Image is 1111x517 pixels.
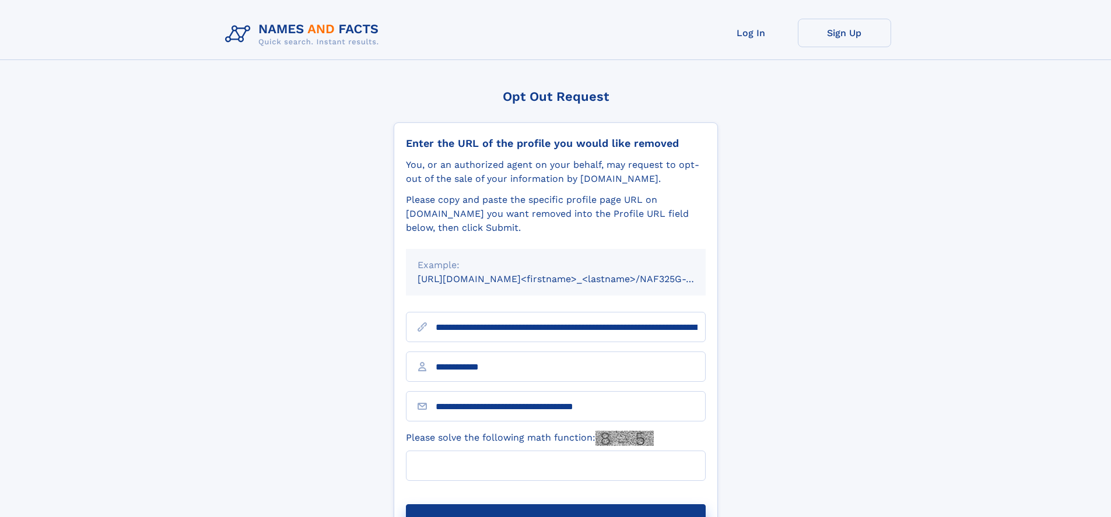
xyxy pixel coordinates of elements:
[418,258,694,272] div: Example:
[220,19,388,50] img: Logo Names and Facts
[406,137,706,150] div: Enter the URL of the profile you would like removed
[406,193,706,235] div: Please copy and paste the specific profile page URL on [DOMAIN_NAME] you want removed into the Pr...
[406,431,654,446] label: Please solve the following math function:
[418,273,728,284] small: [URL][DOMAIN_NAME]<firstname>_<lastname>/NAF325G-xxxxxxxx
[406,158,706,186] div: You, or an authorized agent on your behalf, may request to opt-out of the sale of your informatio...
[705,19,798,47] a: Log In
[394,89,718,104] div: Opt Out Request
[798,19,891,47] a: Sign Up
